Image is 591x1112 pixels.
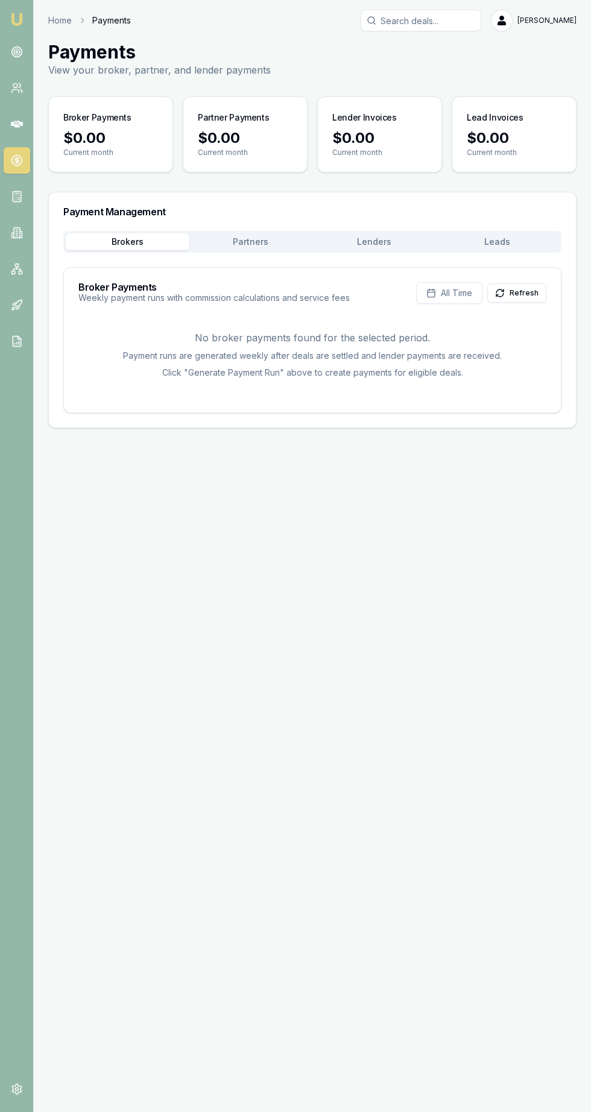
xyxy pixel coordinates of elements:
div: $0.00 [332,128,427,148]
h3: Lead Invoices [467,112,523,124]
img: emu-icon-u.png [10,12,24,27]
button: Partners [189,233,313,250]
p: View your broker, partner, and lender payments [48,63,271,77]
h1: Payments [48,41,271,63]
p: Current month [332,148,427,157]
button: Brokers [66,233,189,250]
h3: Broker Payments [63,112,131,124]
h3: Lender Invoices [332,112,397,124]
p: Weekly payment runs with commission calculations and service fees [78,292,350,304]
a: Home [48,14,72,27]
h3: Partner Payments [198,112,269,124]
span: All Time [441,287,472,299]
p: Payment runs are generated weekly after deals are settled and lender payments are received. [78,350,546,362]
p: Click "Generate Payment Run" above to create payments for eligible deals. [78,367,546,379]
p: No broker payments found for the selected period. [78,330,546,345]
nav: breadcrumb [48,14,131,27]
button: Refresh [487,283,546,303]
button: Leads [436,233,560,250]
div: $0.00 [467,128,561,148]
button: Lenders [312,233,436,250]
h3: Broker Payments [78,282,350,292]
p: Current month [63,148,158,157]
button: All Time [416,282,482,304]
h3: Payment Management [63,207,561,216]
p: Current month [467,148,561,157]
input: Search deals [361,10,481,31]
div: $0.00 [63,128,158,148]
span: [PERSON_NAME] [517,16,577,25]
div: $0.00 [198,128,292,148]
p: Current month [198,148,292,157]
span: Payments [92,14,131,27]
